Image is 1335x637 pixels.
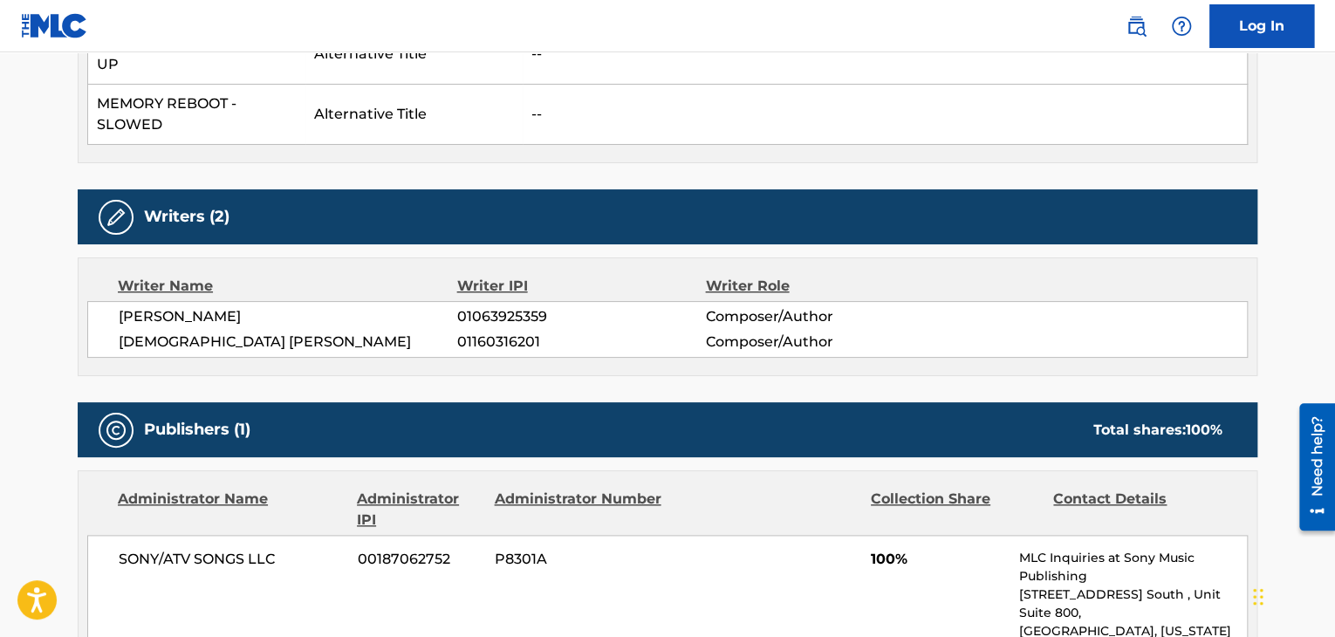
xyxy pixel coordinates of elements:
[118,489,344,531] div: Administrator Name
[457,276,706,297] div: Writer IPI
[457,306,705,327] span: 01063925359
[705,306,931,327] span: Composer/Author
[1248,553,1335,637] iframe: Chat Widget
[119,332,457,353] span: [DEMOGRAPHIC_DATA] [PERSON_NAME]
[494,489,663,531] div: Administrator Number
[1248,553,1335,637] div: Виджет чата
[1119,9,1154,44] a: Public Search
[144,420,250,440] h5: Publishers (1)
[523,24,1248,85] td: --
[1053,489,1222,531] div: Contact Details
[1171,16,1192,37] img: help
[1019,549,1247,586] p: MLC Inquiries at Sony Music Publishing
[119,549,345,570] span: SONY/ATV SONGS LLC
[1093,420,1222,441] div: Total shares:
[119,306,457,327] span: [PERSON_NAME]
[705,276,931,297] div: Writer Role
[1126,16,1147,37] img: search
[88,24,305,85] td: MEMORY REBOOT - SPED UP
[495,549,664,570] span: P8301A
[358,549,482,570] span: 00187062752
[144,207,229,227] h5: Writers (2)
[118,276,457,297] div: Writer Name
[106,207,127,228] img: Writers
[871,549,1006,570] span: 100%
[106,420,127,441] img: Publishers
[1164,9,1199,44] div: Help
[705,332,931,353] span: Composer/Author
[1253,571,1263,623] div: Перетащить
[1186,421,1222,438] span: 100 %
[523,85,1248,145] td: --
[21,13,88,38] img: MLC Logo
[357,489,481,531] div: Administrator IPI
[305,85,523,145] td: Alternative Title
[88,85,305,145] td: MEMORY REBOOT - SLOWED
[1286,397,1335,538] iframe: Resource Center
[1209,4,1314,48] a: Log In
[457,332,705,353] span: 01160316201
[1019,586,1247,622] p: [STREET_ADDRESS] South , Unit Suite 800,
[305,24,523,85] td: Alternative Title
[871,489,1040,531] div: Collection Share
